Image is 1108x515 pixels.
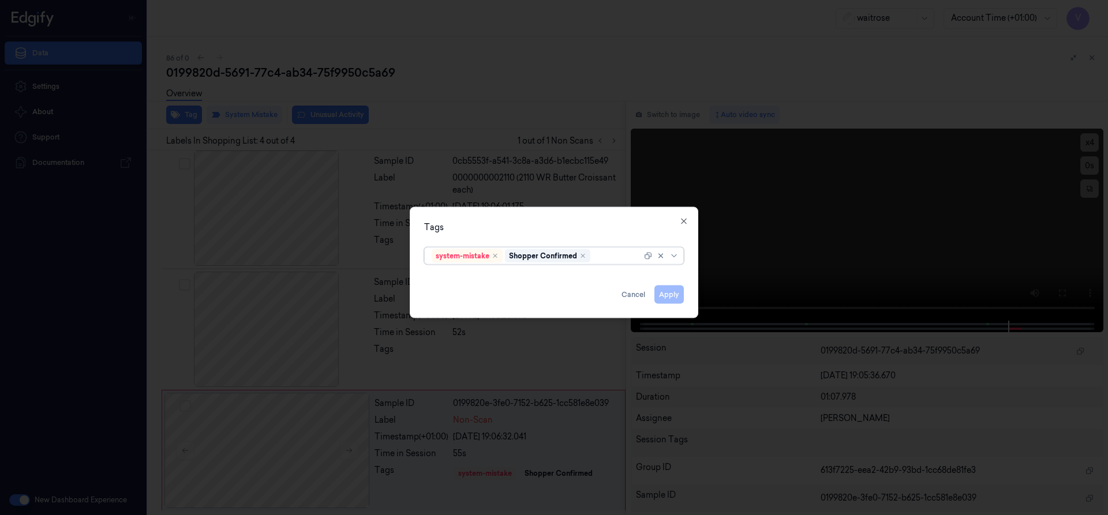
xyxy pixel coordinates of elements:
[492,252,499,259] div: Remove ,system-mistake
[617,285,650,303] button: Cancel
[424,221,684,233] div: Tags
[509,250,577,261] div: Shopper Confirmed
[436,250,489,261] div: system-mistake
[579,252,586,259] div: Remove ,Shopper Confirmed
